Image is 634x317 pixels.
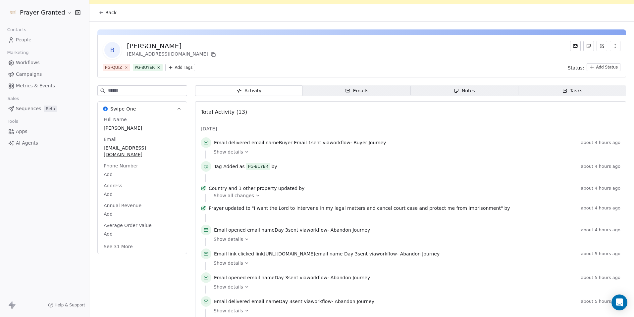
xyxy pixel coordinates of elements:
[102,136,118,143] span: Email
[165,64,195,71] button: Add Tags
[201,109,247,115] span: Total Activity (13)
[331,275,370,280] span: Abandon Journey
[103,107,108,111] img: Swipe One
[5,94,22,104] span: Sales
[5,69,84,80] a: Campaigns
[344,251,358,256] span: Day 3
[16,128,27,135] span: Apps
[16,105,41,112] span: Sequences
[581,227,620,233] span: about 4 hours ago
[581,251,620,256] span: about 5 hours ago
[214,298,374,305] span: email name sent via workflow -
[102,222,153,229] span: Average Order Value
[264,251,315,256] span: [URL][DOMAIN_NAME]
[214,284,243,290] span: Show details
[127,41,217,51] div: [PERSON_NAME]
[16,71,42,78] span: Campaigns
[104,231,181,237] span: Add
[127,51,217,59] div: [EMAIL_ADDRESS][DOMAIN_NAME]
[104,171,181,178] span: Add
[100,241,137,252] button: See 31 More
[4,25,29,35] span: Contacts
[587,63,620,71] button: Add Status
[16,140,38,147] span: AI Agents
[214,260,616,266] a: Show details
[95,7,121,19] button: Back
[105,9,117,16] span: Back
[248,163,268,169] div: PG-BUYER
[104,125,181,131] span: [PERSON_NAME]
[5,103,84,114] a: SequencesBeta
[8,7,71,18] button: Prayer Granted
[214,250,440,257] span: link email name sent via workflow -
[299,185,304,192] span: by
[102,202,143,209] span: Annual Revenue
[104,211,181,217] span: Add
[214,236,243,243] span: Show details
[104,42,120,58] span: B
[214,192,616,199] a: Show all changes
[5,138,84,149] a: AI Agents
[214,163,238,170] span: Tag Added
[55,302,85,308] span: Help & Support
[44,106,57,112] span: Beta
[214,139,386,146] span: email name sent via workflow -
[252,205,503,211] span: "I want the Lord to intervene in my legal matters and cancel court case and protect me from impri...
[214,307,243,314] span: Show details
[581,299,620,304] span: about 5 hours ago
[214,260,243,266] span: Show details
[110,106,136,112] span: Swipe One
[5,57,84,68] a: Workflows
[214,236,616,243] a: Show details
[16,59,40,66] span: Workflows
[454,87,475,94] div: Notes
[20,8,65,17] span: Prayer Granted
[279,299,292,304] span: Day 3
[214,149,616,155] a: Show details
[581,164,620,169] span: about 4 hours ago
[214,307,616,314] a: Show details
[16,82,55,89] span: Metrics & Events
[214,275,246,280] span: Email opened
[335,299,374,304] span: Abandon Journey
[214,227,370,233] span: email name sent via workflow -
[581,205,620,211] span: about 4 hours ago
[102,162,139,169] span: Phone Number
[98,116,187,254] div: Swipe OneSwipe One
[581,186,620,191] span: about 4 hours ago
[5,80,84,91] a: Metrics & Events
[98,102,187,116] button: Swipe OneSwipe One
[279,140,311,145] span: Buyer Email 1
[102,182,124,189] span: Address
[504,205,510,211] span: by
[214,251,254,256] span: Email link clicked
[214,274,370,281] span: email name sent via workflow -
[135,65,155,70] div: PG-BUYER
[345,87,368,94] div: Emails
[275,275,288,280] span: Day 3
[201,125,217,132] span: [DATE]
[581,140,620,145] span: about 4 hours ago
[16,36,31,43] span: People
[239,163,245,170] span: as
[272,163,277,170] span: by
[5,34,84,45] a: People
[353,140,386,145] span: Buyer Journey
[9,9,17,17] img: FB-Logo.png
[102,116,128,123] span: Full Name
[214,149,243,155] span: Show details
[5,126,84,137] a: Apps
[214,140,250,145] span: Email delivered
[214,227,246,233] span: Email opened
[225,205,250,211] span: updated to
[229,185,298,192] span: and 1 other property updated
[4,48,31,58] span: Marketing
[562,87,583,94] div: Tasks
[400,251,440,256] span: Abandon Journey
[5,116,21,126] span: Tools
[104,191,181,198] span: Add
[214,299,250,304] span: Email delivered
[275,227,288,233] span: Day 3
[581,275,620,280] span: about 5 hours ago
[214,192,254,199] span: Show all changes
